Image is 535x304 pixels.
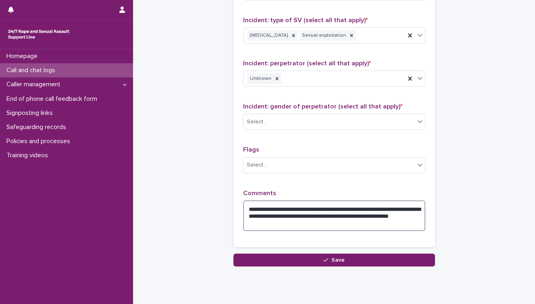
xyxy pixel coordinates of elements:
p: Policies and processes [3,137,77,145]
img: rhQMoQhaT3yELyF149Cw [6,26,71,42]
p: Caller management [3,81,67,88]
span: Incident: perpetrator (select all that apply) [243,60,371,67]
p: Training videos [3,152,54,159]
span: Comments [243,190,276,196]
div: Select... [247,118,267,126]
p: Homepage [3,52,44,60]
div: [MEDICAL_DATA] [248,30,289,41]
button: Save [233,254,435,267]
p: Signposting links [3,109,59,117]
span: Incident: type of SV (select all that apply) [243,17,368,23]
div: Sexual exploitation [300,30,347,41]
span: Save [331,257,345,263]
p: End of phone call feedback form [3,95,104,103]
p: Safeguarding records [3,123,73,131]
div: Unknown [248,73,273,84]
div: Select... [247,161,267,169]
span: Flags [243,146,259,153]
span: Incident: gender of perpetrator (select all that apply) [243,103,402,110]
p: Call and chat logs [3,67,62,74]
